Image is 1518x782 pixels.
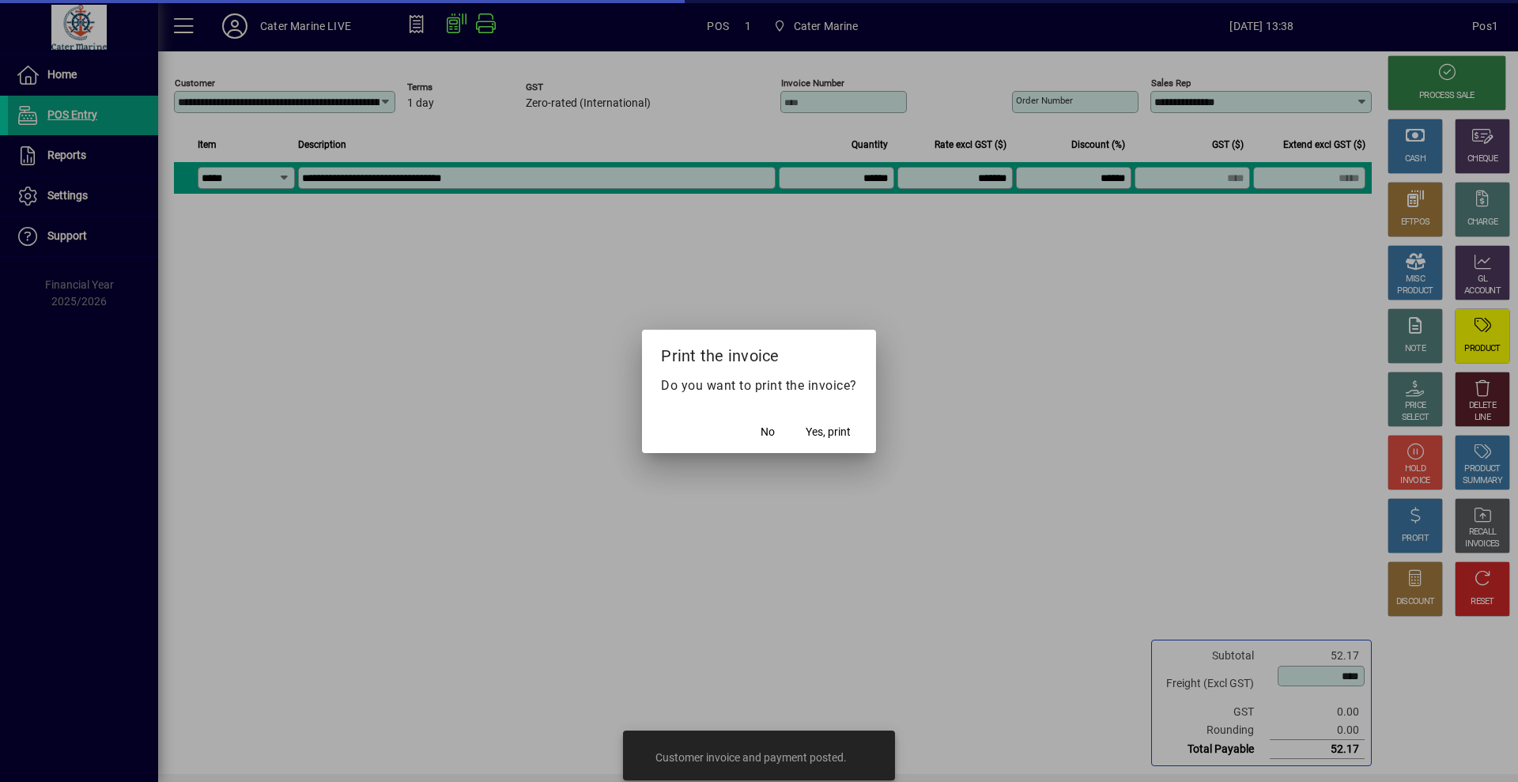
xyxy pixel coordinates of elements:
[642,330,876,376] h2: Print the invoice
[799,418,857,447] button: Yes, print
[806,424,851,440] span: Yes, print
[742,418,793,447] button: No
[661,376,857,395] p: Do you want to print the invoice?
[761,424,775,440] span: No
